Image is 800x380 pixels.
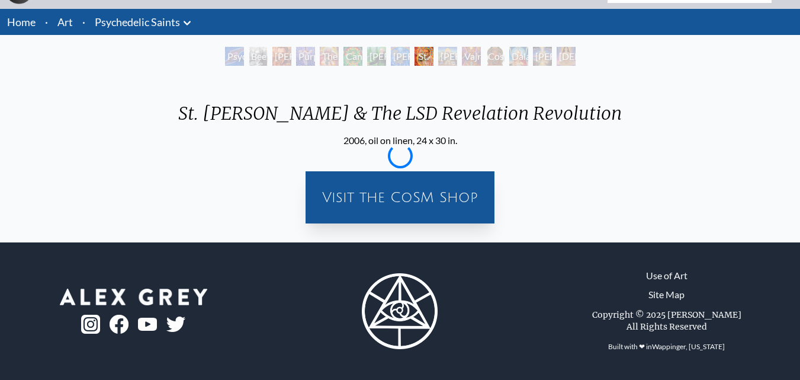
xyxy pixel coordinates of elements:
a: Wappinger, [US_STATE] [652,342,725,351]
a: Home [7,15,36,28]
div: St. [PERSON_NAME] & The LSD Revelation Revolution [169,103,631,133]
a: Psychedelic Saints [95,14,180,30]
li: · [40,9,53,35]
div: The Shulgins and their Alchemical Angels [320,47,339,66]
div: Cosmic [DEMOGRAPHIC_DATA] [486,47,505,66]
a: Use of Art [646,269,687,283]
div: [PERSON_NAME] & the New Eleusis [391,47,410,66]
div: [PERSON_NAME] [533,47,552,66]
a: Art [57,14,73,30]
div: Vajra Guru [462,47,481,66]
div: [PERSON_NAME][US_STATE] - Hemp Farmer [367,47,386,66]
img: ig-logo.png [81,315,100,334]
div: St. [PERSON_NAME] & The LSD Revelation Revolution [415,47,433,66]
div: [PERSON_NAME] M.D., Cartographer of Consciousness [272,47,291,66]
a: Site Map [648,288,685,302]
div: Dalai Lama [509,47,528,66]
div: [DEMOGRAPHIC_DATA] [557,47,576,66]
div: Copyright © 2025 [PERSON_NAME] [592,309,741,321]
div: Purple [DEMOGRAPHIC_DATA] [296,47,315,66]
div: Cannabacchus [343,47,362,66]
img: fb-logo.png [110,315,128,334]
li: · [78,9,90,35]
img: youtube-logo.png [138,318,157,331]
div: All Rights Reserved [626,321,707,333]
img: twitter-logo.png [166,317,185,332]
div: Beethoven [249,47,268,66]
div: [PERSON_NAME] [438,47,457,66]
a: Visit the CoSM Shop [313,178,487,216]
div: Built with ❤ in [603,337,730,356]
div: 2006, oil on linen, 24 x 30 in. [169,133,631,148]
div: Psychedelic Healing [225,47,244,66]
